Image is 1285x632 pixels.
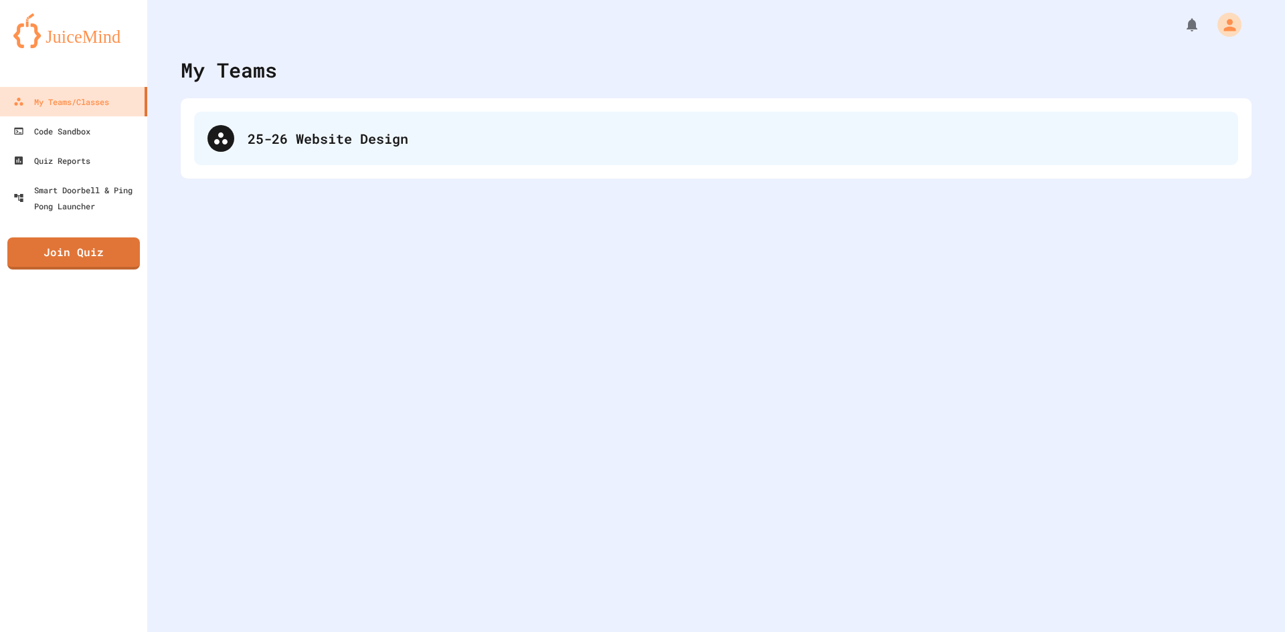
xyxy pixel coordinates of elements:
[1159,13,1203,36] div: My Notifications
[13,13,134,48] img: logo-orange.svg
[248,128,1225,148] div: 25-26 Website Design
[13,182,142,214] div: Smart Doorbell & Ping Pong Launcher
[13,152,90,169] div: Quiz Reports
[194,112,1238,165] div: 25-26 Website Design
[13,123,90,139] div: Code Sandbox
[181,55,277,85] div: My Teams
[7,237,140,270] a: Join Quiz
[13,94,109,110] div: My Teams/Classes
[1203,9,1245,40] div: My Account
